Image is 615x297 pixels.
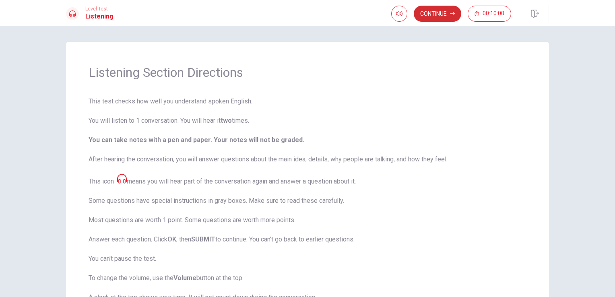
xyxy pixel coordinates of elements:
strong: SUBMIT [191,235,215,243]
strong: two [221,117,232,124]
b: You can take notes with a pen and paper. Your notes will not be graded. [89,136,304,144]
span: 00:10:00 [483,10,504,17]
button: 00:10:00 [468,6,511,22]
h1: Listening [85,12,114,21]
strong: Volume [173,274,196,282]
button: Continue [414,6,461,22]
strong: OK [167,235,176,243]
span: Level Test [85,6,114,12]
h1: Listening Section Directions [89,64,526,80]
